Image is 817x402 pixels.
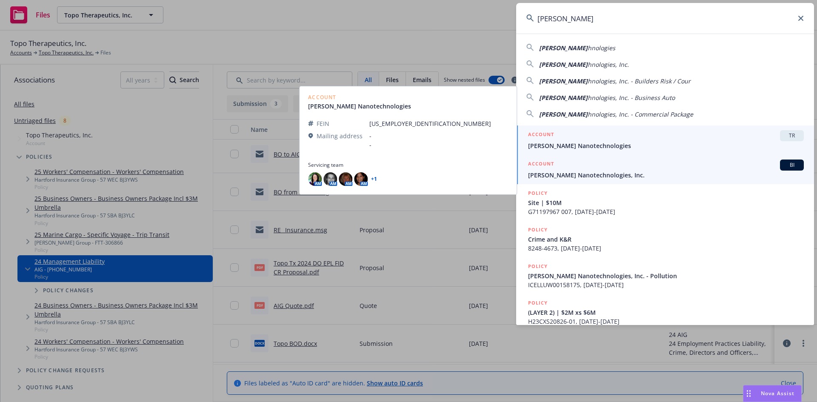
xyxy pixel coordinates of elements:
span: [PERSON_NAME] Nanotechnologies, Inc. - Pollution [528,271,804,280]
span: BI [783,161,800,169]
h5: POLICY [528,225,548,234]
span: H23CXS20826-01, [DATE]-[DATE] [528,317,804,326]
span: TR [783,132,800,140]
span: [PERSON_NAME] [539,94,588,102]
a: ACCOUNTTR[PERSON_NAME] Nanotechnologies [516,125,814,155]
span: [PERSON_NAME] Nanotechnologies, Inc. [528,171,804,180]
h5: ACCOUNT [528,160,554,170]
h5: POLICY [528,299,548,307]
span: [PERSON_NAME] Nanotechnologies [528,141,804,150]
span: ICELLUW00158175, [DATE]-[DATE] [528,280,804,289]
span: hnologies [588,44,615,52]
a: POLICYCrime and K&R8248-4673, [DATE]-[DATE] [516,221,814,257]
span: [PERSON_NAME] [539,110,588,118]
span: [PERSON_NAME] [539,77,588,85]
div: Drag to move [743,385,754,402]
span: hnologies, Inc. - Builders Risk / Cour [588,77,691,85]
span: [PERSON_NAME] [539,44,588,52]
a: POLICYSite | $10MG71197967 007, [DATE]-[DATE] [516,184,814,221]
h5: ACCOUNT [528,130,554,140]
button: Nova Assist [743,385,802,402]
span: hnologies, Inc. - Commercial Package [588,110,693,118]
span: hnologies, Inc. [588,60,629,68]
a: POLICY[PERSON_NAME] Nanotechnologies, Inc. - PollutionICELLUW00158175, [DATE]-[DATE] [516,257,814,294]
span: Nova Assist [761,390,794,397]
span: hnologies, Inc. - Business Auto [588,94,675,102]
span: Crime and K&R [528,235,804,244]
a: POLICY(LAYER 2) | $2M xs $6MH23CXS20826-01, [DATE]-[DATE] [516,294,814,331]
input: Search... [516,3,814,34]
span: [PERSON_NAME] [539,60,588,68]
span: (LAYER 2) | $2M xs $6M [528,308,804,317]
span: 8248-4673, [DATE]-[DATE] [528,244,804,253]
span: G71197967 007, [DATE]-[DATE] [528,207,804,216]
h5: POLICY [528,189,548,197]
span: Site | $10M [528,198,804,207]
a: ACCOUNTBI[PERSON_NAME] Nanotechnologies, Inc. [516,155,814,184]
h5: POLICY [528,262,548,271]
